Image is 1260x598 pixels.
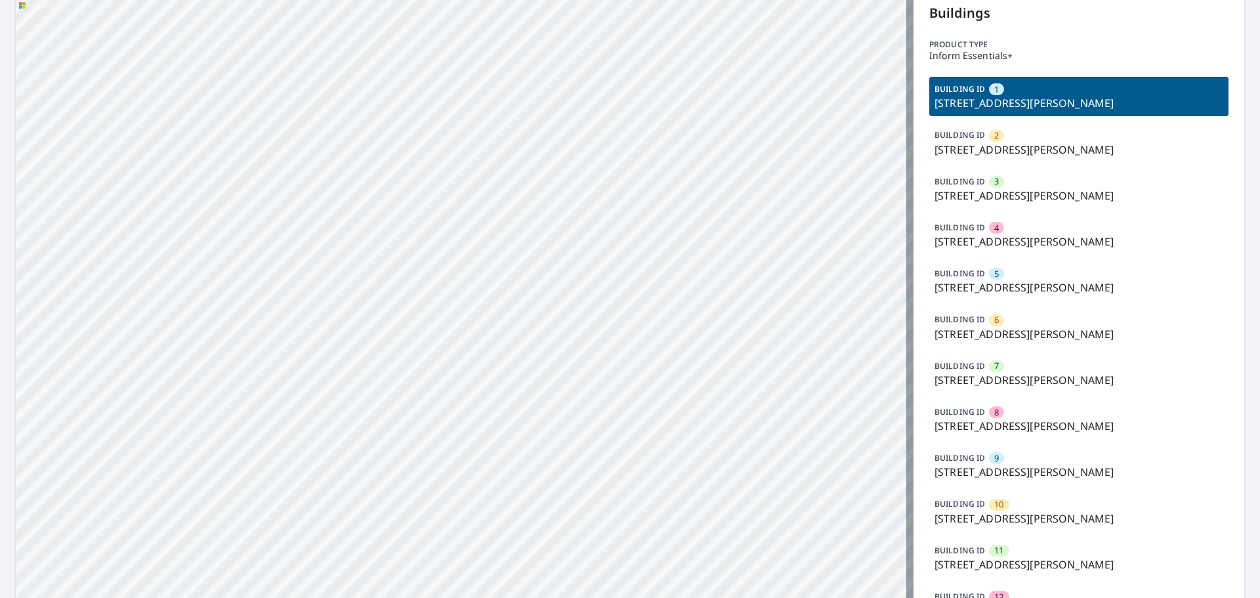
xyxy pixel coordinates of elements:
span: 4 [994,222,999,234]
p: BUILDING ID [934,176,985,187]
span: 5 [994,268,999,280]
p: BUILDING ID [934,129,985,140]
p: BUILDING ID [934,452,985,463]
span: 9 [994,452,999,465]
p: Buildings [929,3,1228,23]
span: 10 [994,498,1003,511]
p: [STREET_ADDRESS][PERSON_NAME] [934,142,1223,158]
span: 7 [994,360,999,372]
p: BUILDING ID [934,83,985,95]
span: 1 [994,83,999,96]
p: BUILDING ID [934,222,985,233]
span: 8 [994,406,999,419]
p: BUILDING ID [934,406,985,417]
p: [STREET_ADDRESS][PERSON_NAME] [934,418,1223,434]
span: 6 [994,314,999,326]
p: [STREET_ADDRESS][PERSON_NAME] [934,464,1223,480]
span: 11 [994,544,1003,557]
span: 3 [994,175,999,188]
p: [STREET_ADDRESS][PERSON_NAME] [934,511,1223,526]
p: [STREET_ADDRESS][PERSON_NAME] [934,188,1223,203]
p: [STREET_ADDRESS][PERSON_NAME] [934,280,1223,295]
p: BUILDING ID [934,268,985,279]
p: BUILDING ID [934,498,985,509]
p: BUILDING ID [934,360,985,372]
p: [STREET_ADDRESS][PERSON_NAME] [934,95,1223,111]
p: [STREET_ADDRESS][PERSON_NAME] [934,234,1223,249]
p: [STREET_ADDRESS][PERSON_NAME] [934,372,1223,388]
p: Inform Essentials+ [929,51,1228,61]
p: [STREET_ADDRESS][PERSON_NAME] [934,557,1223,572]
p: BUILDING ID [934,314,985,325]
p: BUILDING ID [934,545,985,556]
p: [STREET_ADDRESS][PERSON_NAME] [934,326,1223,342]
span: 2 [994,129,999,142]
p: Product type [929,39,1228,51]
